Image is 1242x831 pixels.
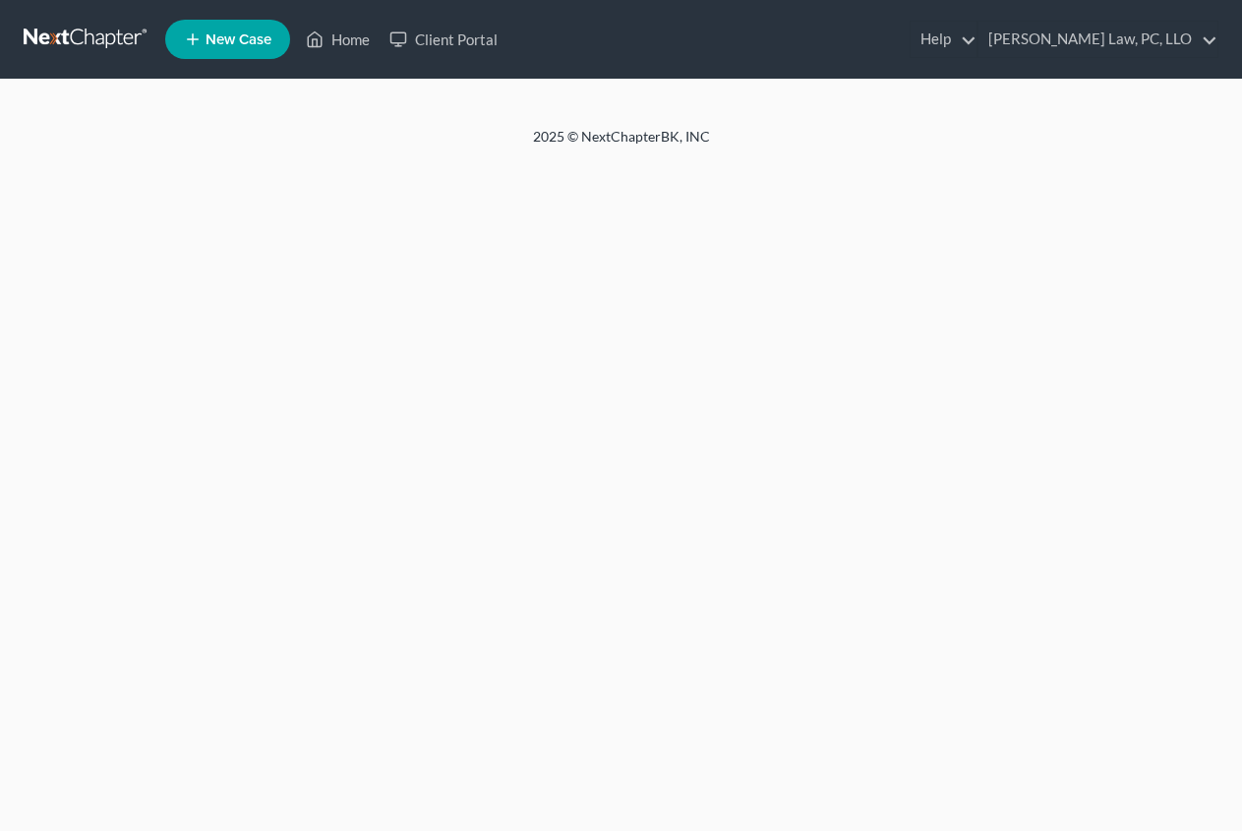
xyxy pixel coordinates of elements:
new-legal-case-button: New Case [165,20,290,59]
a: Client Portal [380,22,507,57]
a: Home [296,22,380,57]
div: 2025 © NextChapterBK, INC [61,127,1182,162]
a: [PERSON_NAME] Law, PC, LLO [978,22,1217,57]
a: Help [911,22,976,57]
